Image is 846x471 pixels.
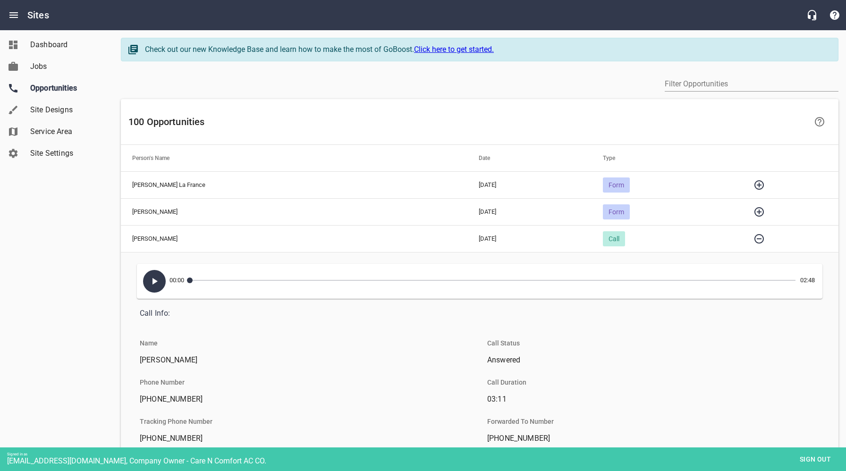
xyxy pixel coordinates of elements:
button: Sign out [792,451,839,468]
div: Signed in as [7,452,846,456]
span: Answered [487,354,812,366]
div: [EMAIL_ADDRESS][DOMAIN_NAME], Company Owner - Care N Comfort AC CO. [7,456,846,465]
span: Site Designs [30,104,102,116]
span: Sign out [795,454,835,465]
td: [PERSON_NAME] [121,198,467,225]
button: Open drawer [2,4,25,26]
td: [DATE] [467,171,592,198]
span: [PHONE_NUMBER] [140,394,465,405]
li: Tracking Phone Number [132,410,220,433]
th: Type [592,145,737,171]
li: Forwarded To Number [480,410,561,433]
span: Form [603,181,630,189]
li: Call Duration [480,371,534,394]
div: Form [603,204,630,219]
span: Dashboard [30,39,102,50]
span: Form [603,208,630,216]
div: Form [603,177,630,193]
span: 00:00 [169,266,189,296]
span: 02:48 [800,266,820,294]
td: [PERSON_NAME] La France [121,171,467,198]
span: Opportunities [30,83,102,94]
td: [DATE] [467,225,592,252]
span: Service Area [30,126,102,137]
input: Filter by author or content. [665,76,838,92]
span: Site Settings [30,148,102,159]
span: Jobs [30,61,102,72]
span: 03:11 [487,394,812,405]
h6: 100 Opportunities [128,114,806,129]
li: Call Status [480,332,527,354]
button: Live Chat [801,4,823,26]
li: Phone Number [132,371,192,394]
a: Click here to get started. [414,45,494,54]
span: Call [603,235,625,243]
td: [PERSON_NAME] [121,225,467,252]
th: Date [467,145,592,171]
span: [PERSON_NAME] [140,354,465,366]
td: [DATE] [467,198,592,225]
div: Call [603,231,625,246]
h6: Sites [27,8,49,23]
a: Learn more about your Opportunities [808,110,831,133]
span: [PHONE_NUMBER] [487,433,812,444]
div: Check out our new Knowledge Base and learn how to make the most of GoBoost. [145,44,829,55]
button: Support Portal [823,4,846,26]
th: Person's Name [121,145,467,171]
span: [PHONE_NUMBER] [140,433,465,444]
span: Call Info: [140,308,812,319]
li: Name [132,332,165,354]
